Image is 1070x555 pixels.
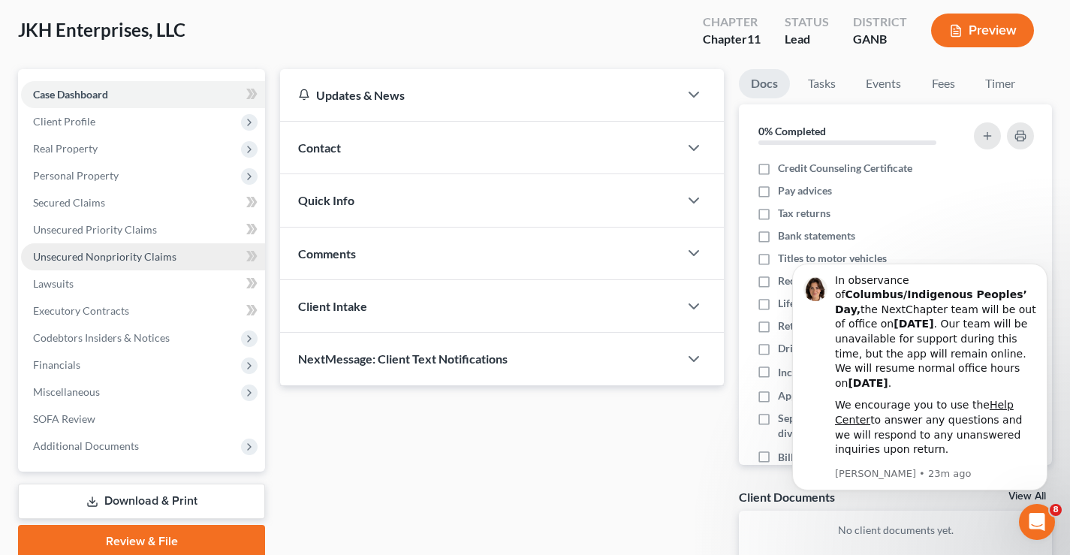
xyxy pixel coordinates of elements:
[298,351,508,366] span: NextMessage: Client Text Notifications
[33,115,95,128] span: Client Profile
[21,189,265,216] a: Secured Claims
[739,69,790,98] a: Docs
[739,489,835,505] div: Client Documents
[33,331,170,344] span: Codebtors Insiders & Notices
[298,140,341,155] span: Contact
[778,206,830,221] span: Tax returns
[298,193,354,207] span: Quick Info
[33,358,80,371] span: Financials
[785,14,829,31] div: Status
[33,142,98,155] span: Real Property
[33,277,74,290] span: Lawsuits
[33,412,95,425] span: SOFA Review
[778,183,832,198] span: Pay advices
[778,251,887,266] span: Titles to motor vehicles
[931,14,1034,47] button: Preview
[751,523,1040,538] p: No client documents yet.
[298,246,356,261] span: Comments
[1050,504,1062,516] span: 8
[770,259,1070,547] iframe: Intercom notifications message
[785,31,829,48] div: Lead
[21,243,265,270] a: Unsecured Nonpriority Claims
[33,88,108,101] span: Case Dashboard
[796,69,848,98] a: Tasks
[298,87,661,103] div: Updates & News
[853,31,907,48] div: GANB
[703,14,761,31] div: Chapter
[18,484,265,519] a: Download & Print
[973,69,1027,98] a: Timer
[747,32,761,46] span: 11
[1019,504,1055,540] iframe: Intercom live chat
[778,161,912,176] span: Credit Counseling Certificate
[18,19,185,41] span: JKH Enterprises, LLC
[778,228,855,243] span: Bank statements
[298,299,367,313] span: Client Intake
[919,69,967,98] a: Fees
[21,216,265,243] a: Unsecured Priority Claims
[21,297,265,324] a: Executory Contracts
[853,14,907,31] div: District
[33,223,157,236] span: Unsecured Priority Claims
[854,69,913,98] a: Events
[33,304,129,317] span: Executory Contracts
[33,439,139,452] span: Additional Documents
[21,406,265,433] a: SOFA Review
[33,169,119,182] span: Personal Property
[758,125,826,137] strong: 0% Completed
[21,270,265,297] a: Lawsuits
[33,250,176,263] span: Unsecured Nonpriority Claims
[703,31,761,48] div: Chapter
[33,385,100,398] span: Miscellaneous
[21,81,265,108] a: Case Dashboard
[33,196,105,209] span: Secured Claims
